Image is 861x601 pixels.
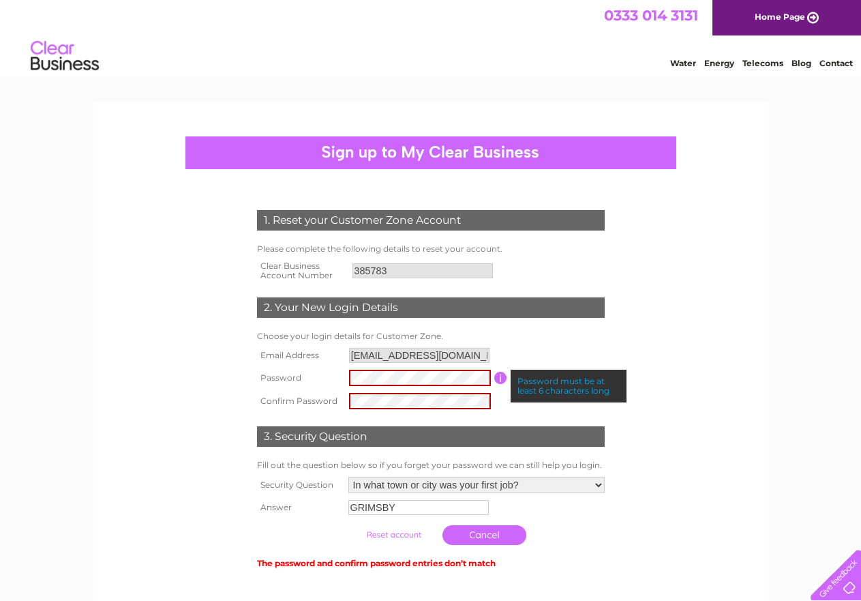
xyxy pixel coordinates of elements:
[511,370,626,402] div: Password must be at least 6 characters long
[254,257,349,284] th: Clear Business Account Number
[254,552,608,572] td: The password and confirm password entries don’t match
[254,328,608,345] td: Choose your login details for Customer Zone.
[704,58,734,68] a: Energy
[819,58,853,68] a: Contact
[791,58,811,68] a: Blog
[257,297,605,318] div: 2. Your New Login Details
[254,345,346,366] th: Email Address
[494,372,507,384] input: Information
[254,497,345,518] th: Answer
[254,366,346,390] th: Password
[254,241,608,257] td: Please complete the following details to reset your account.
[254,457,608,473] td: Fill out the question below so if you forget your password we can still help you login.
[254,473,345,497] th: Security Question
[109,8,753,66] div: Clear Business is a trading name of Verastar Limited (registered in [GEOGRAPHIC_DATA] No. 3667643...
[257,426,605,447] div: 3. Security Question
[442,525,526,545] a: Cancel
[254,390,346,413] th: Confirm Password
[257,210,605,231] div: 1. Reset your Customer Zone Account
[742,58,783,68] a: Telecoms
[604,7,698,24] a: 0333 014 3131
[670,58,696,68] a: Water
[352,525,436,544] input: Submit
[30,35,100,77] img: logo.png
